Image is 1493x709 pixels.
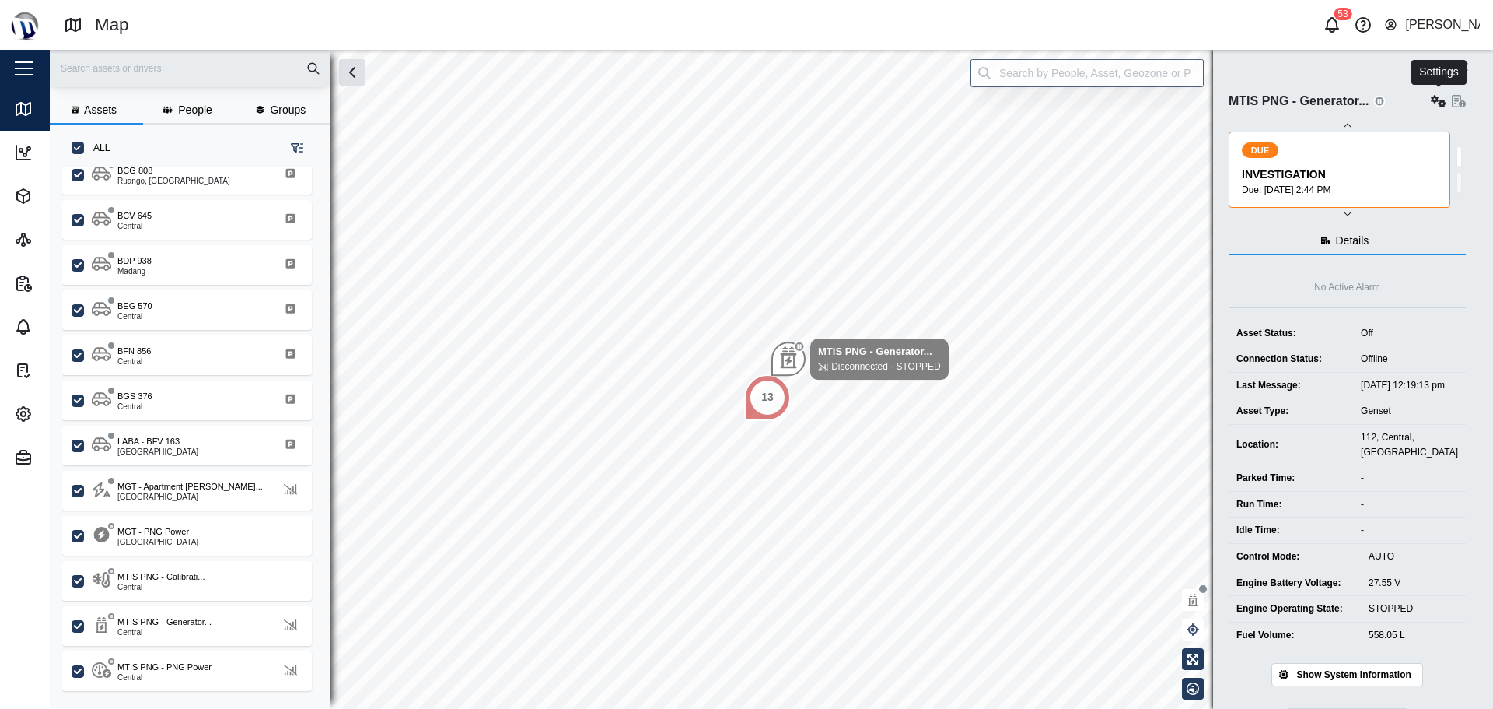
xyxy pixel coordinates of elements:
[40,231,77,248] div: Sites
[117,674,212,682] div: Central
[178,104,212,115] span: People
[84,104,117,115] span: Assets
[1242,167,1440,184] div: INVESTIGATION
[117,268,152,276] div: Madang
[1361,430,1458,459] div: 112, Central, [GEOGRAPHIC_DATA]
[117,570,205,584] div: MTIS PNG - Calibrati...
[95,12,129,39] div: Map
[117,358,151,366] div: Central
[40,362,81,379] div: Tasks
[1361,523,1458,538] div: -
[40,318,87,335] div: Alarms
[59,57,320,80] input: Search assets or drivers
[40,188,86,205] div: Assets
[117,164,152,177] div: BCG 808
[117,177,230,185] div: Ruango, [GEOGRAPHIC_DATA]
[1405,16,1480,35] div: [PERSON_NAME]
[1314,280,1380,295] div: No Active Alarm
[50,50,1493,709] canvas: Map
[1236,471,1345,486] div: Parked Time:
[117,300,152,313] div: BEG 570
[117,254,152,268] div: BDP 938
[84,142,110,154] label: ALL
[117,313,152,321] div: Central
[1236,404,1345,419] div: Asset Type:
[1369,549,1458,564] div: AUTO
[117,390,152,403] div: BGS 376
[117,345,151,358] div: BFN 856
[1236,549,1353,564] div: Control Mode:
[1361,404,1458,419] div: Genset
[1236,628,1353,643] div: Fuel Volume:
[831,360,941,374] div: Disconnected - STOPPED
[1369,602,1458,616] div: STOPPED
[8,8,42,42] img: Main Logo
[40,275,91,292] div: Reports
[117,525,189,539] div: MGT - PNG Power
[1236,378,1345,393] div: Last Message:
[117,209,152,223] div: BCV 645
[270,104,306,115] span: Groups
[1242,183,1440,198] div: Due: [DATE] 2:44 PM
[1361,378,1458,393] div: [DATE] 12:19:13 pm
[117,493,263,501] div: [GEOGRAPHIC_DATA]
[970,59,1204,87] input: Search by People, Asset, Geozone or Place
[1236,602,1353,616] div: Engine Operating State:
[1361,497,1458,512] div: -
[761,389,774,406] div: 13
[1334,8,1351,20] div: 53
[1251,143,1270,157] span: DUE
[117,616,212,629] div: MTIS PNG - Generator...
[1361,326,1458,341] div: Off
[1229,92,1369,111] div: MTIS PNG - Generator...
[40,144,107,161] div: Dashboard
[117,539,198,546] div: [GEOGRAPHIC_DATA]
[40,449,84,466] div: Admin
[1236,523,1345,538] div: Idle Time:
[1369,576,1458,591] div: 27.55 V
[117,403,152,411] div: Central
[1236,352,1345,367] div: Connection Status:
[117,661,212,674] div: MTIS PNG - PNG Power
[117,223,152,230] div: Central
[1236,497,1345,512] div: Run Time:
[62,167,329,697] div: grid
[40,405,93,423] div: Settings
[1271,663,1423,686] button: Show System Information
[1236,437,1345,452] div: Location:
[1369,628,1458,643] div: 558.05 L
[117,448,198,456] div: [GEOGRAPHIC_DATA]
[744,374,791,421] div: Map marker
[818,344,941,360] div: MTIS PNG - Generator...
[1236,576,1353,591] div: Engine Battery Voltage:
[117,629,212,637] div: Central
[1361,352,1458,367] div: Offline
[1361,471,1458,486] div: -
[1336,235,1369,246] span: Details
[771,339,949,380] div: Map marker
[1236,326,1345,341] div: Asset Status:
[117,435,180,448] div: LABA - BFV 163
[40,100,74,118] div: Map
[1383,14,1481,36] button: [PERSON_NAME]
[117,480,263,493] div: MGT - Apartment [PERSON_NAME]...
[117,584,205,591] div: Central
[1296,664,1411,686] span: Show System Information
